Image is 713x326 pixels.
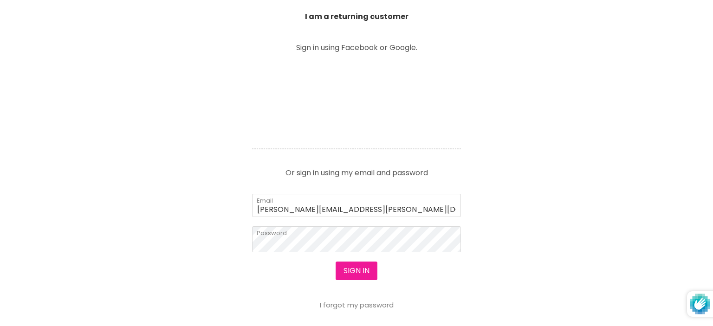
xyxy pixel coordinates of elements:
p: Or sign in using my email and password [252,162,461,177]
b: I am a returning customer [305,11,408,22]
button: Sign in [336,262,377,280]
img: Protected by hCaptcha [690,291,710,317]
iframe: Social Login Buttons [252,65,461,134]
a: I forgot my password [320,300,394,310]
p: Sign in using Facebook or Google. [252,44,461,51]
